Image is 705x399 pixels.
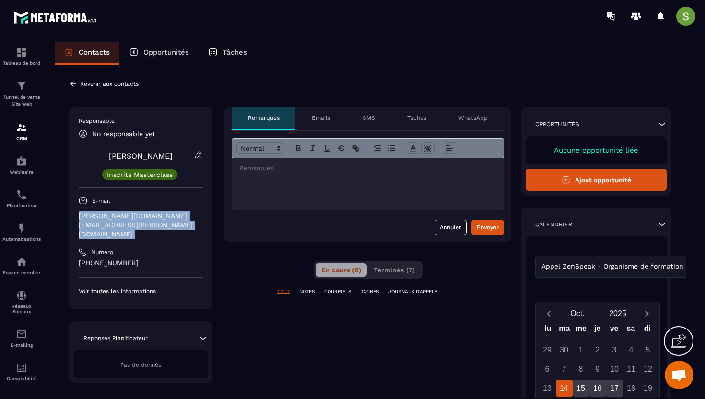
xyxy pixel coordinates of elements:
a: formationformationTunnel de vente Site web [2,73,41,115]
a: Tâches [199,42,257,65]
a: formationformationCRM [2,115,41,148]
img: automations [16,223,27,234]
div: 8 [573,361,589,377]
p: Réseaux Sociaux [2,304,41,314]
p: Voir toutes les informations [79,287,203,295]
div: 4 [623,341,640,358]
p: COURRIELS [324,288,351,295]
div: 14 [556,380,573,397]
button: Next month [638,307,656,320]
p: Numéro [91,248,113,256]
a: Opportunités [119,42,199,65]
p: Remarques [248,114,280,122]
p: TOUT [277,288,290,295]
p: No responsable yet [92,130,155,138]
div: 12 [640,361,657,377]
a: automationsautomationsWebinaire [2,148,41,182]
div: me [573,322,589,339]
div: ve [606,322,623,339]
button: Open months overlay [557,305,598,322]
a: [PERSON_NAME] [109,152,173,161]
p: CRM [2,136,41,141]
p: Tâches [223,48,247,57]
img: social-network [16,290,27,301]
div: 30 [556,341,573,358]
div: 6 [539,361,556,377]
p: [PERSON_NAME][DOMAIN_NAME][EMAIL_ADDRESS][PERSON_NAME][DOMAIN_NAME] [79,211,203,239]
p: SMS [363,114,375,122]
p: JOURNAUX D'APPELS [388,288,437,295]
p: Tableau de bord [2,60,41,66]
div: 15 [573,380,589,397]
img: formation [16,122,27,133]
a: social-networksocial-networkRéseaux Sociaux [2,282,41,321]
div: je [589,322,606,339]
p: [PHONE_NUMBER] [79,258,203,268]
p: WhatsApp [458,114,488,122]
p: Responsable [79,117,203,125]
p: Emails [312,114,330,122]
div: lu [540,322,556,339]
p: Aucune opportunité liée [535,146,657,154]
div: 18 [623,380,640,397]
div: 2 [589,341,606,358]
span: Appel ZenSpeak - Organisme de formation [539,261,685,272]
p: Planificateur [2,203,41,208]
div: 3 [606,341,623,358]
img: automations [16,155,27,167]
div: Ouvrir le chat [665,361,693,389]
p: Revenir aux contacts [80,81,139,87]
button: Open years overlay [598,305,638,322]
div: sa [623,322,639,339]
p: Tunnel de vente Site web [2,94,41,107]
img: automations [16,256,27,268]
img: formation [16,80,27,92]
p: Espace membre [2,270,41,275]
button: Annuler [435,220,467,235]
p: Réponses Planificateur [83,334,148,342]
div: 29 [539,341,556,358]
p: Opportunités [535,120,579,128]
p: Opportunités [143,48,189,57]
p: Inscrits Masterclass [107,171,173,178]
img: email [16,329,27,340]
p: Tâches [407,114,426,122]
p: Webinaire [2,169,41,175]
div: 5 [640,341,657,358]
div: 19 [640,380,657,397]
p: Comptabilité [2,376,41,381]
button: En cours (0) [316,263,367,277]
img: scheduler [16,189,27,200]
a: accountantaccountantComptabilité [2,355,41,388]
a: Contacts [55,42,119,65]
a: automationsautomationsAutomatisations [2,215,41,249]
a: automationsautomationsEspace membre [2,249,41,282]
div: 17 [606,380,623,397]
p: TÂCHES [361,288,379,295]
span: Terminés (7) [374,266,415,274]
p: E-mail [92,197,110,205]
input: Search for option [685,261,693,272]
a: formationformationTableau de bord [2,39,41,73]
div: 11 [623,361,640,377]
p: E-mailing [2,342,41,348]
div: Envoyer [477,223,499,232]
div: 13 [539,380,556,397]
p: Contacts [79,48,110,57]
div: 7 [556,361,573,377]
a: emailemailE-mailing [2,321,41,355]
p: Calendrier [535,221,572,228]
button: Previous month [540,307,557,320]
div: di [639,322,656,339]
p: Automatisations [2,236,41,242]
img: accountant [16,362,27,374]
span: En cours (0) [321,266,361,274]
p: NOTES [299,288,315,295]
button: Terminés (7) [368,263,421,277]
div: ma [556,322,573,339]
div: 9 [589,361,606,377]
a: schedulerschedulerPlanificateur [2,182,41,215]
div: 10 [606,361,623,377]
img: formation [16,47,27,58]
button: Envoyer [471,220,504,235]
